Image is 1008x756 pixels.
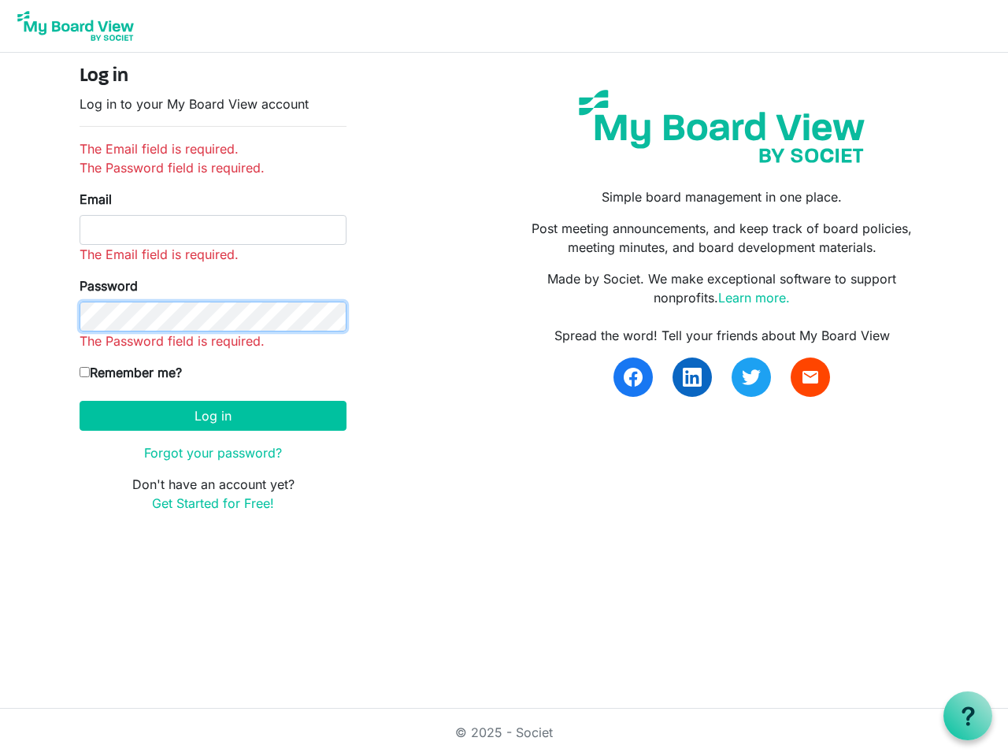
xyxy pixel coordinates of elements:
[516,187,928,206] p: Simple board management in one place.
[516,219,928,257] p: Post meeting announcements, and keep track of board policies, meeting minutes, and board developm...
[455,724,553,740] a: © 2025 - Societ
[152,495,274,511] a: Get Started for Free!
[791,358,830,397] a: email
[80,475,346,513] p: Don't have an account yet?
[742,368,761,387] img: twitter.svg
[80,65,346,88] h4: Log in
[80,94,346,113] p: Log in to your My Board View account
[80,158,346,177] li: The Password field is required.
[516,326,928,345] div: Spread the word! Tell your friends about My Board View
[624,368,643,387] img: facebook.svg
[80,139,346,158] li: The Email field is required.
[13,6,139,46] img: My Board View Logo
[80,190,112,209] label: Email
[80,363,182,382] label: Remember me?
[80,333,265,349] span: The Password field is required.
[80,401,346,431] button: Log in
[567,78,876,175] img: my-board-view-societ.svg
[718,290,790,306] a: Learn more.
[516,269,928,307] p: Made by Societ. We make exceptional software to support nonprofits.
[801,368,820,387] span: email
[80,246,239,262] span: The Email field is required.
[80,276,138,295] label: Password
[683,368,702,387] img: linkedin.svg
[80,367,90,377] input: Remember me?
[144,445,282,461] a: Forgot your password?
